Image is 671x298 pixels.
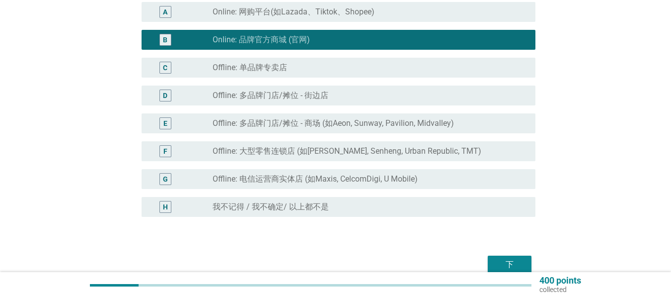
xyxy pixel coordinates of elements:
[163,35,167,45] div: B
[163,7,167,17] div: A
[539,285,581,294] p: collected
[163,174,168,185] div: G
[163,91,167,101] div: D
[488,256,531,274] button: 下
[213,146,481,156] label: Offline: 大型零售连锁店 (如[PERSON_NAME], Senheng, Urban Republic, TMT)
[496,259,523,271] div: 下
[213,174,418,184] label: Offline: 电信运营商实体店 (如Maxis, CelcomDigi, U Mobile)
[213,202,329,212] label: 我不记得 / 我不确定/ 以上都不是
[163,146,167,157] div: F
[213,7,374,17] label: Online: 网购平台(如Lazada、Tiktok、Shopee)
[213,118,454,128] label: Offline: 多品牌门店/摊位 - 商场 (如Aeon, Sunway, Pavilion, Midvalley)
[213,35,310,45] label: Online: 品牌官方商城 (官网)
[213,91,328,100] label: Offline: 多品牌门店/摊位 - 街边店
[163,118,167,129] div: E
[213,63,287,73] label: Offline: 单品牌专卖店
[539,276,581,285] p: 400 points
[163,63,167,73] div: C
[163,202,168,212] div: H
